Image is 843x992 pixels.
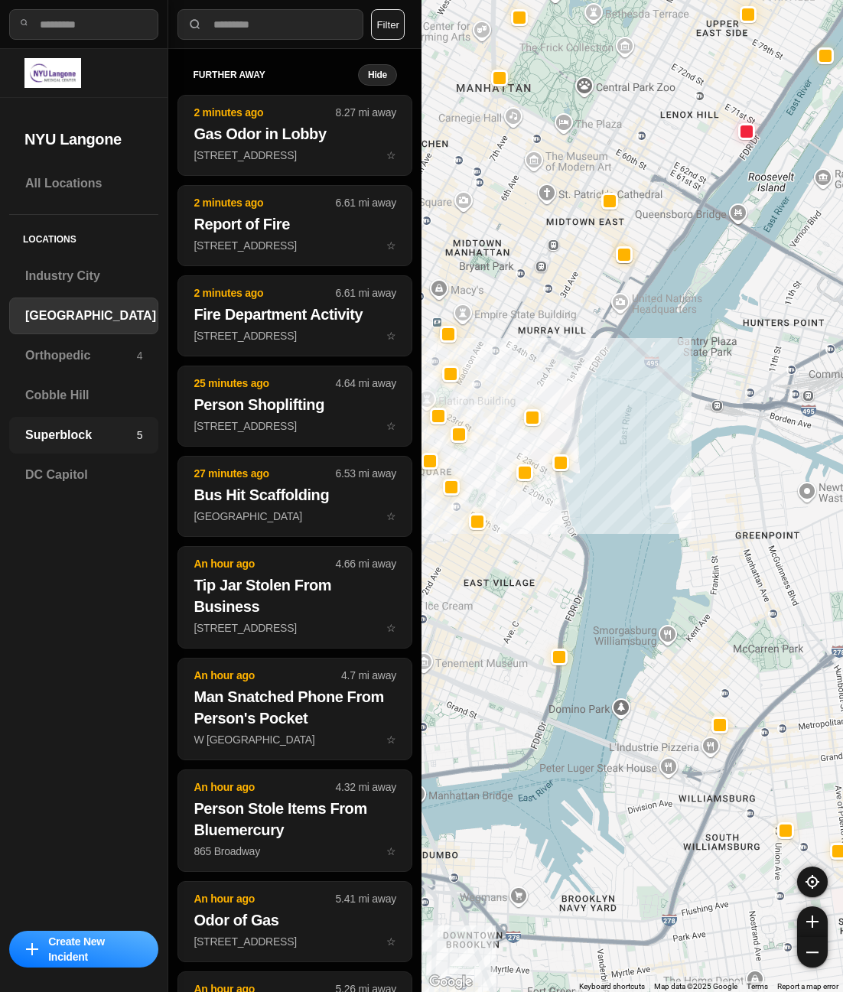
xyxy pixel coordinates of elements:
[194,509,396,524] p: [GEOGRAPHIC_DATA]
[194,844,396,859] p: 865 Broadway
[194,105,335,120] p: 2 minutes ago
[806,916,819,928] img: zoom-in
[177,733,412,746] a: An hour ago4.7 mi awayMan Snatched Phone From Person's PocketW [GEOGRAPHIC_DATA]star
[177,546,412,649] button: An hour ago4.66 mi awayTip Jar Stolen From Business[STREET_ADDRESS]star
[194,798,396,841] h2: Person Stole Items From Bluemercury
[48,934,143,964] p: Create New Incident
[177,456,412,537] button: 27 minutes ago6.53 mi awayBus Hit Scaffolding[GEOGRAPHIC_DATA]star
[177,329,412,342] a: 2 minutes ago6.61 mi awayFire Department Activity[STREET_ADDRESS]star
[9,337,158,374] a: Orthopedic4
[194,668,341,683] p: An hour ago
[386,935,396,948] span: star
[9,165,158,202] a: All Locations
[25,426,137,444] h3: Superblock
[9,931,158,968] button: iconCreate New Incident
[177,509,412,522] a: 27 minutes ago6.53 mi awayBus Hit Scaffolding[GEOGRAPHIC_DATA]star
[9,417,158,454] a: Superblock5
[358,64,397,86] button: Hide
[386,239,396,252] span: star
[194,123,396,145] h2: Gas Odor in Lobby
[386,330,396,342] span: star
[193,69,358,81] h5: further away
[9,215,158,258] h5: Locations
[25,346,137,365] h3: Orthopedic
[9,298,158,334] a: [GEOGRAPHIC_DATA]
[194,213,396,235] h2: Report of Fire
[194,195,335,210] p: 2 minutes ago
[177,366,412,447] button: 25 minutes ago4.64 mi awayPerson Shoplifting[STREET_ADDRESS]star
[194,779,335,795] p: An hour ago
[747,982,768,990] a: Terms (opens in new tab)
[806,946,819,958] img: zoom-out
[194,238,396,253] p: [STREET_ADDRESS]
[336,105,396,120] p: 8.27 mi away
[386,622,396,634] span: star
[194,909,396,931] h2: Odor of Gas
[177,621,412,634] a: An hour ago4.66 mi awayTip Jar Stolen From Business[STREET_ADDRESS]star
[177,185,412,266] button: 2 minutes ago6.61 mi awayReport of Fire[STREET_ADDRESS]star
[386,149,396,161] span: star
[797,937,828,968] button: zoom-out
[25,307,156,325] h3: [GEOGRAPHIC_DATA]
[25,466,142,484] h3: DC Capitol
[25,386,142,405] h3: Cobble Hill
[336,779,396,795] p: 4.32 mi away
[336,556,396,571] p: 4.66 mi away
[386,733,396,746] span: star
[194,285,335,301] p: 2 minutes ago
[371,9,405,40] button: Filter
[797,906,828,937] button: zoom-in
[797,867,828,897] button: recenter
[177,95,412,176] button: 2 minutes ago8.27 mi awayGas Odor in Lobby[STREET_ADDRESS]star
[194,418,396,434] p: [STREET_ADDRESS]
[194,484,396,506] h2: Bus Hit Scaffolding
[336,376,396,391] p: 4.64 mi away
[177,844,412,857] a: An hour ago4.32 mi awayPerson Stole Items From Bluemercury865 Broadwaystar
[24,58,81,88] img: logo
[137,348,143,363] p: 4
[806,875,819,889] img: recenter
[24,128,143,150] h2: NYU Langone
[9,457,158,493] a: DC Capitol
[336,466,396,481] p: 6.53 mi away
[194,556,335,571] p: An hour ago
[194,891,335,906] p: An hour ago
[25,267,142,285] h3: Industry City
[177,239,412,252] a: 2 minutes ago6.61 mi awayReport of Fire[STREET_ADDRESS]star
[177,769,412,872] button: An hour ago4.32 mi awayPerson Stole Items From Bluemercury865 Broadwaystar
[194,620,396,636] p: [STREET_ADDRESS]
[386,845,396,857] span: star
[194,376,335,391] p: 25 minutes ago
[194,148,396,163] p: [STREET_ADDRESS]
[194,686,396,729] h2: Man Snatched Phone From Person's Pocket
[368,69,387,81] small: Hide
[777,982,838,990] a: Report a map error
[177,419,412,432] a: 25 minutes ago4.64 mi awayPerson Shoplifting[STREET_ADDRESS]star
[177,148,412,161] a: 2 minutes ago8.27 mi awayGas Odor in Lobby[STREET_ADDRESS]star
[194,304,396,325] h2: Fire Department Activity
[9,377,158,414] a: Cobble Hill
[579,981,645,992] button: Keyboard shortcuts
[26,943,38,955] img: icon
[9,258,158,294] a: Industry City
[194,466,335,481] p: 27 minutes ago
[25,174,142,193] h3: All Locations
[194,934,396,949] p: [STREET_ADDRESS]
[341,668,396,683] p: 4.7 mi away
[177,275,412,356] button: 2 minutes ago6.61 mi awayFire Department Activity[STREET_ADDRESS]star
[177,881,412,962] button: An hour ago5.41 mi awayOdor of Gas[STREET_ADDRESS]star
[194,394,396,415] h2: Person Shoplifting
[654,982,737,990] span: Map data ©2025 Google
[386,420,396,432] span: star
[336,195,396,210] p: 6.61 mi away
[194,732,396,747] p: W [GEOGRAPHIC_DATA]
[386,510,396,522] span: star
[194,328,396,343] p: [STREET_ADDRESS]
[336,285,396,301] p: 6.61 mi away
[19,18,29,28] img: search
[336,891,396,906] p: 5.41 mi away
[425,972,476,992] a: Open this area in Google Maps (opens a new window)
[137,428,143,443] p: 5
[177,935,412,948] a: An hour ago5.41 mi awayOdor of Gas[STREET_ADDRESS]star
[187,17,203,32] img: search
